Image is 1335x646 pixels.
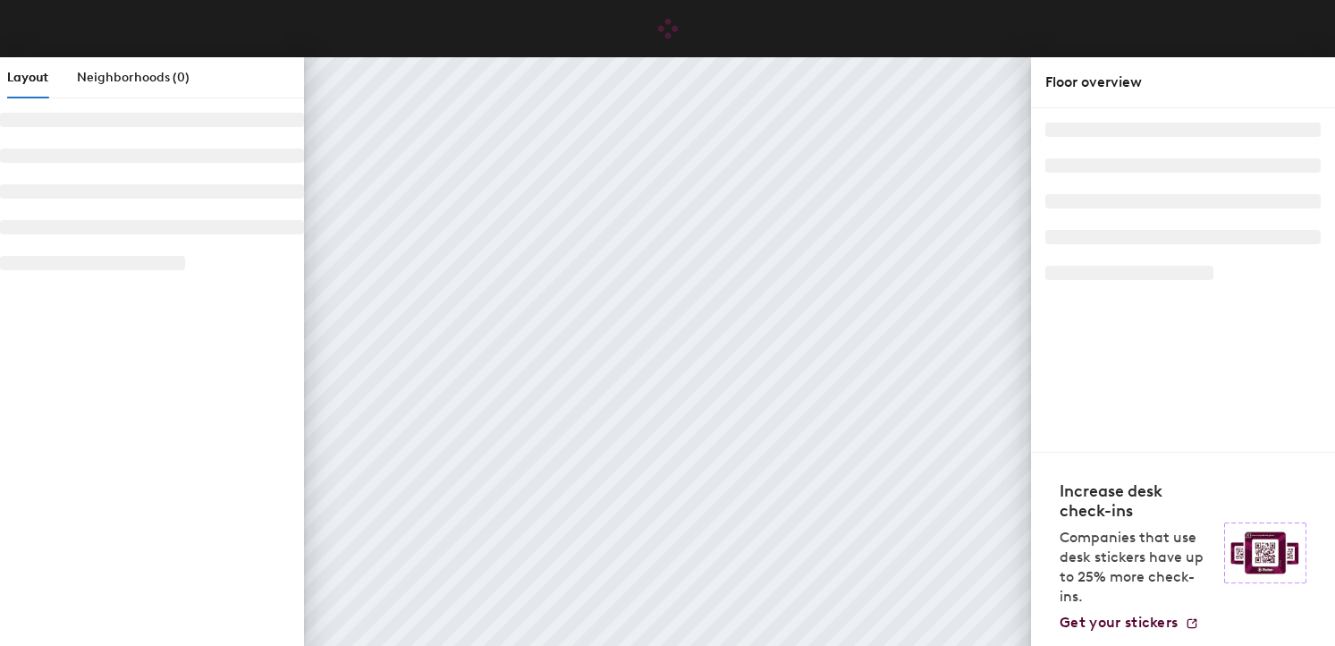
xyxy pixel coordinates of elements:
span: Neighborhoods (0) [77,70,190,85]
img: Sticker logo [1224,523,1306,583]
a: Get your stickers [1060,614,1199,632]
span: Get your stickers [1060,614,1178,631]
span: Layout [7,70,48,85]
h4: Increase desk check-ins [1060,481,1213,521]
p: Companies that use desk stickers have up to 25% more check-ins. [1060,528,1213,607]
div: Floor overview [1045,72,1321,93]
